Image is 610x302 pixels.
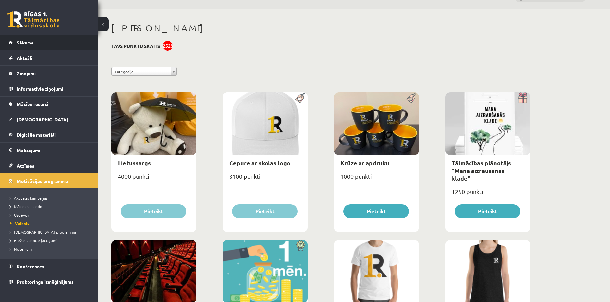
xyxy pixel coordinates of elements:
a: Kategorija [111,67,177,76]
span: Motivācijas programma [17,178,68,184]
a: Uzdevumi [10,212,92,218]
div: 2529 [163,41,173,51]
span: Proktoringa izmēģinājums [17,279,74,285]
span: [DEMOGRAPHIC_DATA] programma [10,229,76,235]
span: Kategorija [114,67,168,76]
div: 4000 punkti [111,171,196,187]
span: Mācību resursi [17,101,48,107]
a: Mācību resursi [9,97,90,112]
img: Dāvana ar pārsteigumu [516,92,530,103]
legend: Informatīvie ziņojumi [17,81,90,96]
a: Tālmācības plānotājs "Mana aizraušanās klade" [452,159,511,182]
span: Mācies un ziedo [10,204,42,209]
span: Aktuāli [17,55,32,61]
span: Konferences [17,263,44,269]
a: [DEMOGRAPHIC_DATA] programma [10,229,92,235]
a: Krūze ar apdruku [341,159,389,167]
a: Aktuālās kampaņas [10,195,92,201]
a: Atzīmes [9,158,90,173]
a: Mācies un ziedo [10,204,92,209]
h3: Tavs punktu skaits [111,44,160,49]
a: Informatīvie ziņojumi [9,81,90,96]
span: Noteikumi [10,246,33,252]
span: Veikals [10,221,29,226]
a: [DEMOGRAPHIC_DATA] [9,112,90,127]
legend: Ziņojumi [17,66,90,81]
button: Pieteikt [232,204,298,218]
a: Maksājumi [9,143,90,158]
div: 3100 punkti [223,171,308,187]
a: Rīgas 1. Tālmācības vidusskola [7,11,60,28]
a: Proktoringa izmēģinājums [9,274,90,289]
img: Populāra prece [404,92,419,103]
div: 1000 punkti [334,171,419,187]
h1: [PERSON_NAME] [111,23,530,34]
img: Populāra prece [293,92,308,103]
a: Sākums [9,35,90,50]
span: Biežāk uzdotie jautājumi [10,238,57,243]
span: Atzīmes [17,163,34,169]
div: 1250 punkti [445,186,530,203]
a: Cepure ar skolas logo [229,159,290,167]
a: Motivācijas programma [9,173,90,188]
a: Biežāk uzdotie jautājumi [10,238,92,243]
button: Pieteikt [455,204,520,218]
span: Aktuālās kampaņas [10,195,47,201]
a: Ziņojumi [9,66,90,81]
span: Sākums [17,40,33,45]
a: Konferences [9,259,90,274]
a: Lietussargs [118,159,151,167]
button: Pieteikt [343,204,409,218]
span: Digitālie materiāli [17,132,56,138]
a: Digitālie materiāli [9,127,90,142]
a: Noteikumi [10,246,92,252]
img: Atlaide [293,240,308,251]
legend: Maksājumi [17,143,90,158]
a: Aktuāli [9,50,90,65]
button: Pieteikt [121,204,186,218]
span: Uzdevumi [10,212,31,218]
a: Veikals [10,221,92,226]
span: [DEMOGRAPHIC_DATA] [17,116,68,122]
